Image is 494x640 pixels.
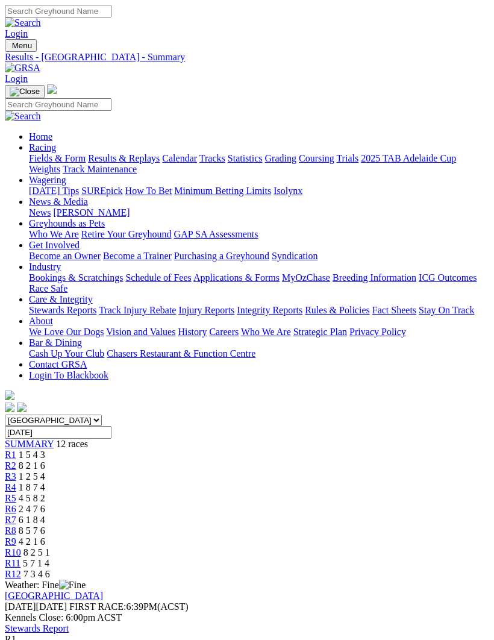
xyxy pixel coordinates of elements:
a: Fields & Form [29,153,86,163]
a: Calendar [162,153,197,163]
a: ICG Outcomes [419,272,477,283]
a: Results - [GEOGRAPHIC_DATA] - Summary [5,52,489,63]
div: Wagering [29,186,489,196]
a: Who We Are [241,327,291,337]
a: R5 [5,493,16,503]
a: R8 [5,525,16,536]
a: Login [5,74,28,84]
a: News & Media [29,196,88,207]
a: Home [29,131,52,142]
a: Purchasing a Greyhound [174,251,269,261]
span: 6 1 8 4 [19,515,45,525]
a: Stay On Track [419,305,474,315]
a: Privacy Policy [349,327,406,337]
a: Careers [209,327,239,337]
span: 6:39PM(ACST) [69,601,189,612]
span: 8 2 1 6 [19,460,45,471]
a: Coursing [299,153,334,163]
span: 1 8 7 4 [19,482,45,492]
img: logo-grsa-white.png [47,84,57,94]
a: R3 [5,471,16,482]
a: Care & Integrity [29,294,93,304]
span: 8 5 7 6 [19,525,45,536]
a: Racing [29,142,56,152]
span: R9 [5,536,16,547]
a: Grading [265,153,296,163]
a: News [29,207,51,218]
span: 1 2 5 4 [19,471,45,482]
img: logo-grsa-white.png [5,391,14,400]
div: Kennels Close: 6:00pm ACST [5,612,489,623]
a: Breeding Information [333,272,416,283]
a: Integrity Reports [237,305,302,315]
a: Cash Up Your Club [29,348,104,359]
span: 7 3 4 6 [23,569,50,579]
a: [GEOGRAPHIC_DATA] [5,591,103,601]
div: Get Involved [29,251,489,262]
a: R1 [5,450,16,460]
a: Tracks [199,153,225,163]
span: SUMMARY [5,439,54,449]
div: Industry [29,272,489,294]
a: R2 [5,460,16,471]
button: Toggle navigation [5,85,45,98]
span: 12 races [56,439,88,449]
a: Trials [336,153,358,163]
span: Weather: Fine [5,580,86,590]
a: History [178,327,207,337]
a: [DATE] Tips [29,186,79,196]
img: GRSA [5,63,40,74]
a: Stewards Reports [29,305,96,315]
a: Become a Trainer [103,251,172,261]
span: 5 7 1 4 [23,558,49,568]
a: Syndication [272,251,317,261]
a: Track Maintenance [63,164,137,174]
a: Fact Sheets [372,305,416,315]
a: Greyhounds as Pets [29,218,105,228]
span: Menu [12,41,32,50]
a: 2025 TAB Adelaide Cup [361,153,456,163]
a: Rules & Policies [305,305,370,315]
a: Isolynx [274,186,302,196]
a: Track Injury Rebate [99,305,176,315]
a: R4 [5,482,16,492]
a: Stewards Report [5,623,69,633]
a: Schedule of Fees [125,272,191,283]
a: Results & Replays [88,153,160,163]
a: R12 [5,569,21,579]
a: R6 [5,504,16,514]
span: 4 2 1 6 [19,536,45,547]
div: News & Media [29,207,489,218]
a: R11 [5,558,20,568]
a: Who We Are [29,229,79,239]
a: R7 [5,515,16,525]
a: Applications & Forms [193,272,280,283]
img: Search [5,111,41,122]
img: Fine [59,580,86,591]
div: Greyhounds as Pets [29,229,489,240]
input: Select date [5,426,111,439]
a: Injury Reports [178,305,234,315]
img: Close [10,87,40,96]
button: Toggle navigation [5,39,37,52]
span: 2 4 7 6 [19,504,45,514]
a: SUREpick [81,186,122,196]
img: Search [5,17,41,28]
a: Login [5,28,28,39]
div: Bar & Dining [29,348,489,359]
div: Racing [29,153,489,175]
img: facebook.svg [5,403,14,412]
a: Weights [29,164,60,174]
a: Chasers Restaurant & Function Centre [107,348,255,359]
a: We Love Our Dogs [29,327,104,337]
a: R10 [5,547,21,557]
a: Statistics [228,153,263,163]
input: Search [5,98,111,111]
